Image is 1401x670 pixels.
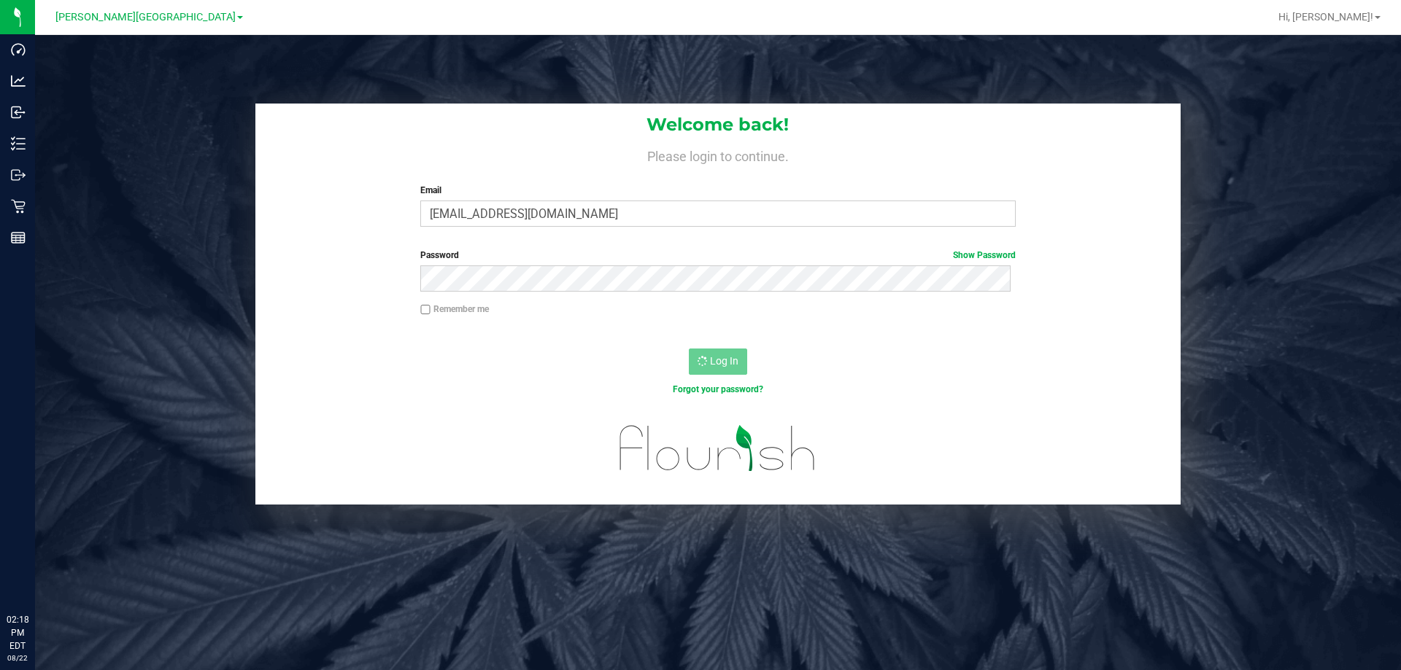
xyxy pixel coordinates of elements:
[689,348,747,375] button: Log In
[420,303,489,316] label: Remember me
[255,115,1181,134] h1: Welcome back!
[11,199,26,214] inline-svg: Retail
[11,168,26,182] inline-svg: Outbound
[602,411,833,486] img: flourish_logo.svg
[420,250,459,260] span: Password
[255,146,1181,163] h4: Please login to continue.
[710,355,738,367] span: Log In
[7,653,28,663] p: 08/22
[11,105,26,120] inline-svg: Inbound
[673,384,763,394] a: Forgot your password?
[11,42,26,57] inline-svg: Dashboard
[953,250,1016,260] a: Show Password
[11,74,26,88] inline-svg: Analytics
[420,305,431,315] input: Remember me
[1278,11,1373,23] span: Hi, [PERSON_NAME]!
[11,136,26,151] inline-svg: Inventory
[11,230,26,245] inline-svg: Reports
[7,613,28,653] p: 02:18 PM EDT
[420,184,1015,197] label: Email
[55,11,236,23] span: [PERSON_NAME][GEOGRAPHIC_DATA]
